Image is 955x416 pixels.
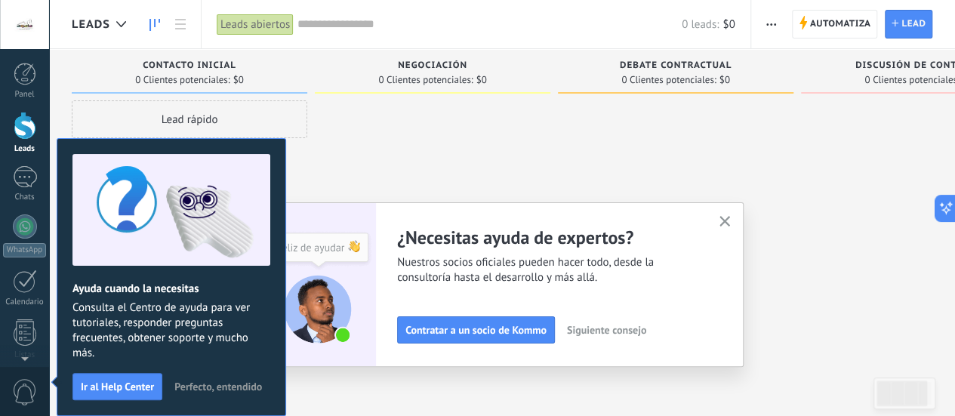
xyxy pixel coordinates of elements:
span: Lead [901,11,926,38]
div: Chats [3,193,47,202]
span: Consulta el Centro de ayuda para ver tutoriales, responder preguntas frecuentes, obtener soporte ... [72,300,270,361]
div: Calendario [3,297,47,307]
span: Leads [72,17,110,32]
span: Nuestros socios oficiales pueden hacer todo, desde la consultoría hasta el desarrollo y más allá. [397,255,701,285]
div: Debate contractual [565,60,786,73]
span: Contacto inicial [143,60,236,71]
h2: ¿Necesitas ayuda de expertos? [397,226,701,249]
span: Negociación [398,60,467,71]
span: 0 Clientes potenciales: [621,75,716,85]
a: Lead [885,10,932,39]
button: Contratar a un socio de Kommo [397,316,555,344]
span: $0 [233,75,244,85]
div: Panel [3,90,47,100]
a: Lista [168,10,193,39]
div: Leads [3,144,47,154]
div: Negociación [322,60,543,73]
button: Más [760,10,782,39]
button: Siguiente consejo [560,319,653,341]
span: Debate contractual [620,60,732,71]
span: $0 [722,17,735,32]
div: Contacto inicial [79,60,300,73]
div: Lead rápido [72,100,307,138]
a: Leads [142,10,168,39]
span: Automatiza [810,11,871,38]
span: 0 Clientes potenciales: [135,75,230,85]
div: Leads abiertos [217,14,294,35]
span: 0 leads: [682,17,719,32]
div: WhatsApp [3,243,46,257]
span: $0 [719,75,730,85]
span: $0 [476,75,487,85]
span: Ir al Help Center [81,381,154,392]
h2: Ayuda cuando la necesitas [72,282,270,296]
span: 0 Clientes potenciales: [378,75,473,85]
button: Ir al Help Center [72,373,162,400]
span: Perfecto, entendido [174,381,262,392]
span: Siguiente consejo [567,325,646,335]
a: Automatiza [792,10,878,39]
button: Perfecto, entendido [168,375,269,398]
span: Contratar a un socio de Kommo [405,325,547,335]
